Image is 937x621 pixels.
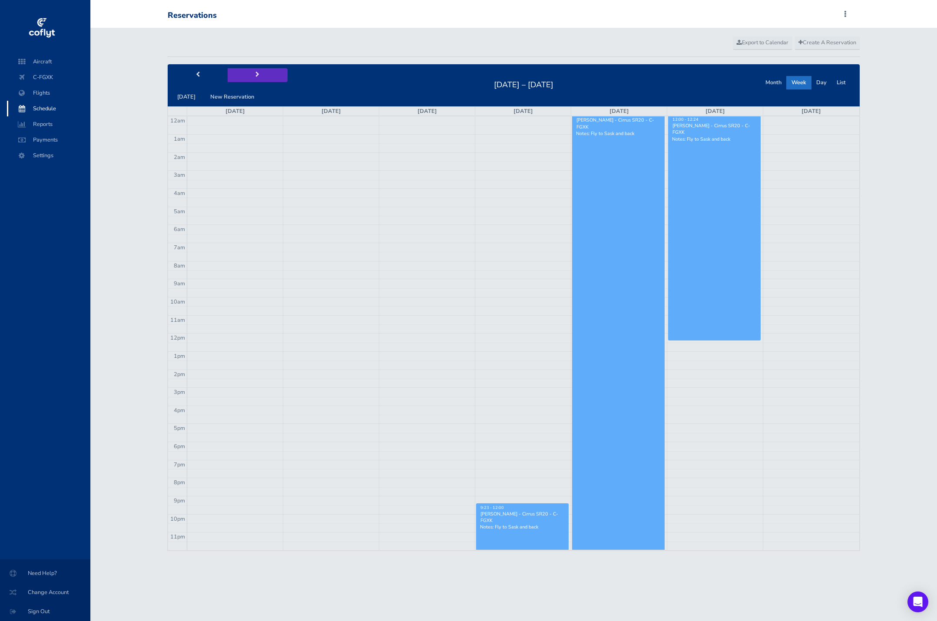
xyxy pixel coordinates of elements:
a: [DATE] [321,107,341,115]
span: 2pm [174,370,185,378]
span: 5pm [174,424,185,432]
span: Settings [16,148,82,163]
div: Open Intercom Messenger [907,591,928,612]
a: [DATE] [801,107,821,115]
a: [DATE] [705,107,725,115]
span: 9pm [174,497,185,505]
span: Create A Reservation [798,39,856,46]
button: prev [168,68,228,82]
span: 1pm [174,352,185,360]
a: [DATE] [609,107,629,115]
img: coflyt logo [27,15,56,41]
span: C-FGXK [16,69,82,85]
span: Payments [16,132,82,148]
span: 9am [174,280,185,287]
div: [PERSON_NAME] - Cirrus SR20 - C-FGXK [672,122,756,135]
span: 12am [170,117,185,125]
button: New Reservation [205,90,259,104]
div: [PERSON_NAME] - Cirrus SR20 - C-FGXK [576,117,660,130]
span: Need Help? [10,565,80,581]
a: [DATE] [225,107,245,115]
span: Sign Out [10,604,80,619]
span: 4pm [174,406,185,414]
span: 8pm [174,479,185,486]
button: next [228,68,288,82]
span: 8am [174,262,185,270]
p: Notes: Fly to Sask and back [672,136,756,142]
div: [PERSON_NAME] - Cirrus SR20 - C-FGXK [480,511,564,524]
span: Export to Calendar [737,39,788,46]
a: Export to Calendar [733,36,792,50]
span: 10am [170,298,185,306]
span: Schedule [16,101,82,116]
span: 4am [174,189,185,197]
button: [DATE] [172,90,201,104]
span: 5am [174,208,185,215]
a: Create A Reservation [795,36,860,50]
button: Month [760,76,787,89]
h2: [DATE] – [DATE] [489,78,559,90]
span: 3am [174,171,185,179]
span: 10pm [170,515,185,523]
span: 7pm [174,461,185,469]
p: Notes: Fly to Sask and back [480,524,564,530]
button: List [831,76,851,89]
span: 3pm [174,388,185,396]
span: 12pm [170,334,185,342]
span: Change Account [10,585,80,600]
a: [DATE] [513,107,533,115]
span: 12:00 - 12:24 [672,117,699,122]
span: 6pm [174,443,185,450]
button: Day [811,76,832,89]
button: Week [786,76,811,89]
p: Notes: Fly to Sask and back [576,130,660,137]
span: 2am [174,153,185,161]
span: Flights [16,85,82,101]
span: 11pm [170,533,185,541]
span: 1am [174,135,185,143]
a: [DATE] [417,107,437,115]
span: Reports [16,116,82,132]
span: 11am [170,316,185,324]
span: 6am [174,225,185,233]
span: Aircraft [16,54,82,69]
div: Reservations [168,11,217,20]
span: 9:23 - 12:00 [480,505,504,510]
span: 7am [174,244,185,251]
